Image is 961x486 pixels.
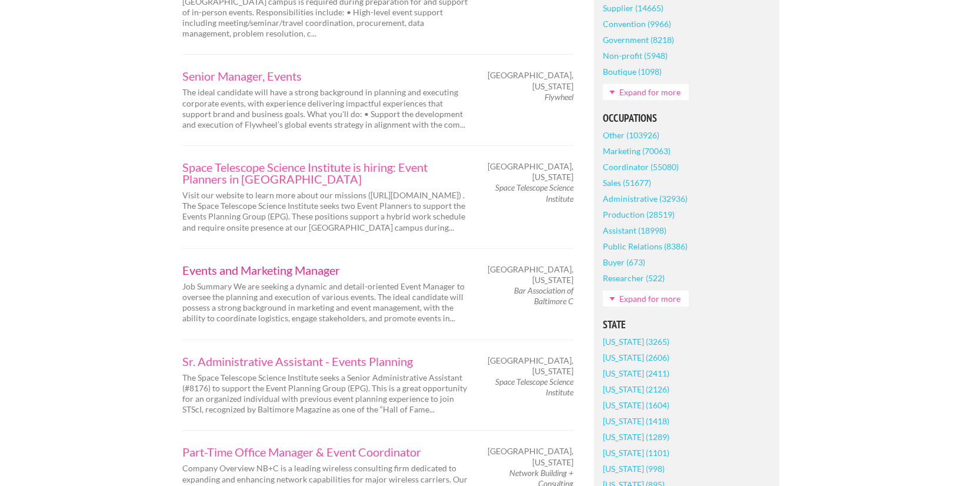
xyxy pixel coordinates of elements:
span: [GEOGRAPHIC_DATA], [US_STATE] [488,355,573,377]
span: [GEOGRAPHIC_DATA], [US_STATE] [488,446,573,467]
a: Researcher (522) [603,270,665,286]
a: Buyer (673) [603,254,645,270]
a: [US_STATE] (3265) [603,334,669,349]
span: [GEOGRAPHIC_DATA], [US_STATE] [488,161,573,182]
a: [US_STATE] (1101) [603,445,669,461]
span: [GEOGRAPHIC_DATA], [US_STATE] [488,264,573,285]
a: Administrative (32936) [603,191,688,207]
p: Job Summary We are seeking a dynamic and detail-oriented Event Manager to oversee the planning an... [182,281,471,324]
em: Flywheel [545,92,573,102]
em: Space Telescope Science Institute [495,182,573,203]
span: [GEOGRAPHIC_DATA], [US_STATE] [488,70,573,91]
a: Coordinator (55080) [603,159,679,175]
a: Senior Manager, Events [182,70,471,82]
a: Convention (9966) [603,16,671,32]
em: Bar Association of Baltimore C [514,285,573,306]
em: Space Telescope Science Institute [495,377,573,397]
a: [US_STATE] (1604) [603,397,669,413]
a: Production (28519) [603,207,675,222]
h5: State [603,319,770,330]
a: Marketing (70063) [603,143,670,159]
a: [US_STATE] (2606) [603,349,669,365]
a: Expand for more [603,291,689,307]
a: Part-Time Office Manager & Event Coordinator [182,446,471,458]
a: Government (8218) [603,32,674,48]
a: Public Relations (8386) [603,238,688,254]
h5: Occupations [603,113,770,124]
a: Events and Marketing Manager [182,264,471,276]
a: Non-profit (5948) [603,48,668,64]
a: Boutique (1098) [603,64,662,79]
p: Visit our website to learn more about our missions ([URL][DOMAIN_NAME]) . The Space Telescope Sci... [182,190,471,233]
a: [US_STATE] (1418) [603,413,669,429]
a: Expand for more [603,84,689,100]
a: [US_STATE] (1289) [603,429,669,445]
a: Space Telescope Science Institute is hiring: Event Planners in [GEOGRAPHIC_DATA] [182,161,471,185]
a: Sales (51677) [603,175,651,191]
a: Sr. Administrative Assistant - Events Planning [182,355,471,367]
a: [US_STATE] (998) [603,461,665,477]
p: The Space Telescope Science Institute seeks a Senior Administrative Assistant (#8176) to support ... [182,372,471,415]
a: Other (103926) [603,127,659,143]
p: The ideal candidate will have a strong background in planning and executing corporate events, wit... [182,87,471,130]
a: [US_STATE] (2411) [603,365,669,381]
a: [US_STATE] (2126) [603,381,669,397]
a: Assistant (18998) [603,222,666,238]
